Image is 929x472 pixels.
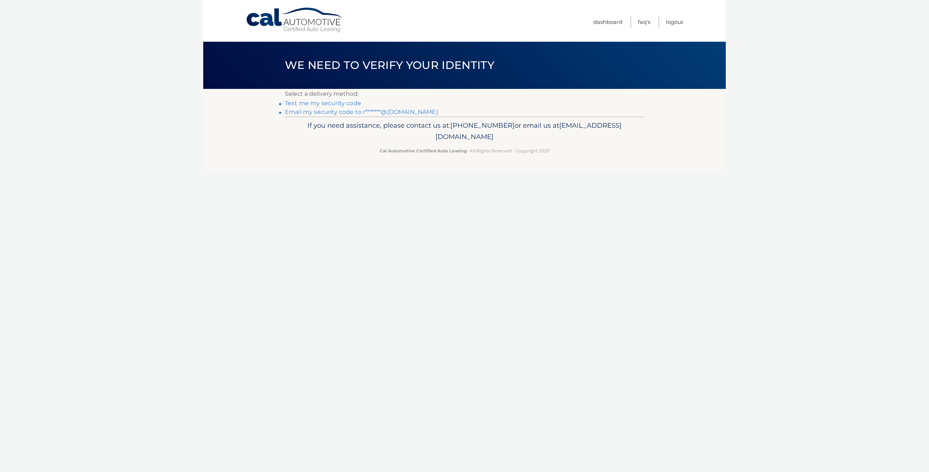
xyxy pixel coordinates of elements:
[638,16,650,28] a: FAQ's
[450,121,515,130] span: [PHONE_NUMBER]
[290,120,639,143] p: If you need assistance, please contact us at: or email us at
[285,108,438,115] a: Email my security code to r*******@[DOMAIN_NAME]
[380,148,467,153] strong: Cal Automotive Certified Auto Leasing
[285,58,494,72] span: We need to verify your identity
[290,147,639,155] p: - All Rights Reserved - Copyright 2025
[246,7,344,33] a: Cal Automotive
[285,100,361,107] a: Text me my security code
[593,16,622,28] a: Dashboard
[666,16,683,28] a: Logout
[285,89,644,99] p: Select a delivery method:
